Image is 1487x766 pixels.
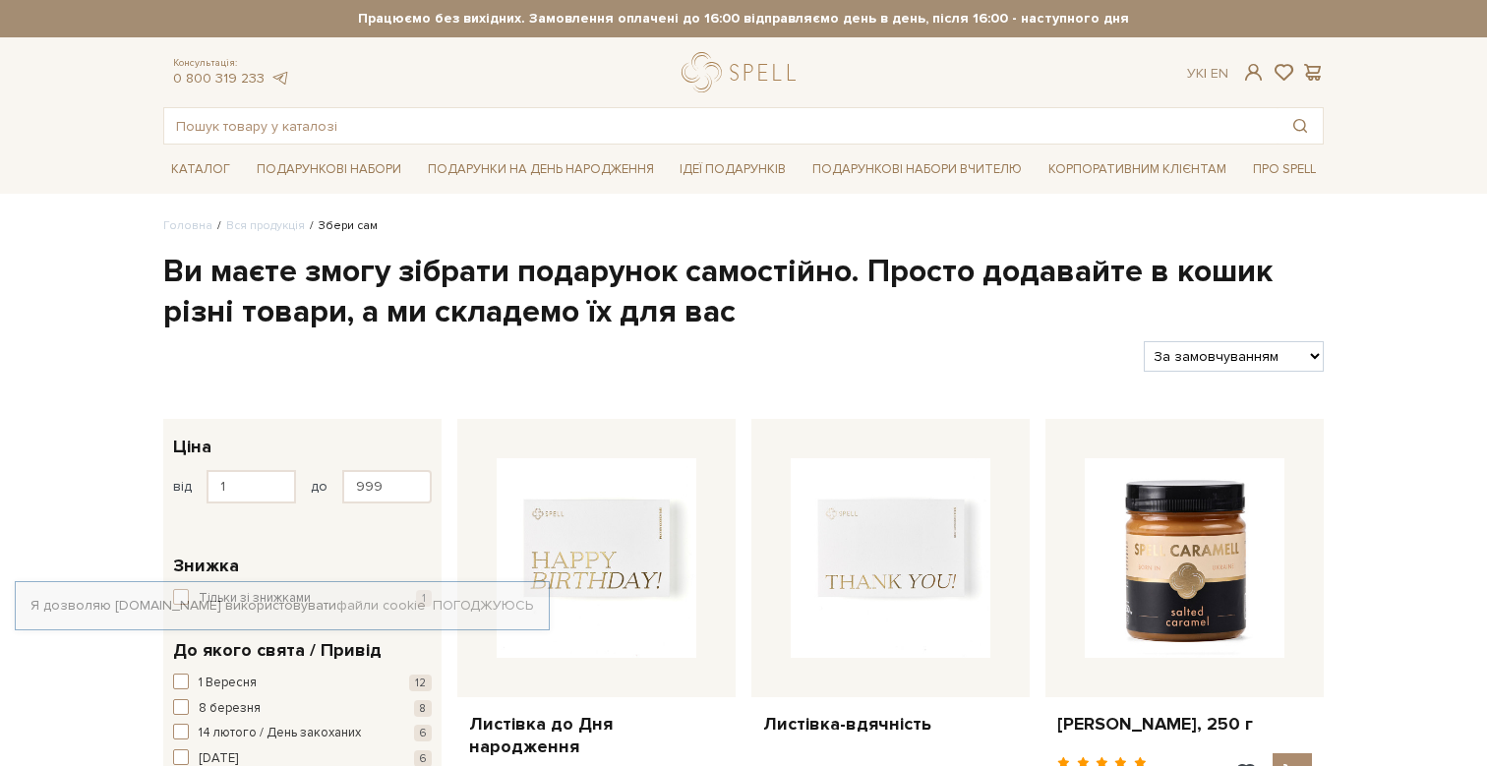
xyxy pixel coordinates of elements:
a: Подарунки на День народження [420,154,662,185]
span: 12 [409,675,432,691]
a: Корпоративним клієнтам [1041,154,1234,185]
img: Листівка-вдячність [791,458,990,658]
span: від [173,478,192,496]
span: 8 березня [199,699,261,719]
a: 0 800 319 233 [173,70,265,87]
a: файли cookie [336,597,426,614]
input: Ціна [342,470,432,503]
span: | [1204,65,1207,82]
span: до [311,478,327,496]
div: Ук [1187,65,1228,83]
input: Ціна [207,470,296,503]
h1: Ви маєте змогу зібрати подарунок самостійно. Просто додавайте в кошик різні товари, а ми складемо... [163,252,1324,333]
a: Подарункові набори [249,154,409,185]
span: 14 лютого / День закоханих [199,724,361,743]
a: Погоджуюсь [433,597,533,615]
a: Каталог [163,154,238,185]
a: [PERSON_NAME], 250 г [1057,713,1312,736]
strong: Працюємо без вихідних. Замовлення оплачені до 16:00 відправляємо день в день, після 16:00 - насту... [163,10,1324,28]
input: Пошук товару у каталозі [164,108,1278,144]
span: Знижка [173,553,239,579]
span: 1 Вересня [199,674,257,693]
a: Ідеї подарунків [672,154,794,185]
a: logo [682,52,804,92]
span: 8 [414,700,432,717]
div: Я дозволяю [DOMAIN_NAME] використовувати [16,597,549,615]
button: 8 березня 8 [173,699,432,719]
li: Збери сам [305,217,378,235]
span: Консультація: [173,57,289,70]
a: Листівка до Дня народження [469,713,724,759]
a: Головна [163,218,212,233]
button: 1 Вересня 12 [173,674,432,693]
a: En [1211,65,1228,82]
a: telegram [269,70,289,87]
button: 14 лютого / День закоханих 6 [173,724,432,743]
a: Листівка-вдячність [763,713,1018,736]
img: Листівка до Дня народження [497,458,696,658]
button: Пошук товару у каталозі [1278,108,1323,144]
span: До якого свята / Привід [173,637,382,664]
a: Вся продукція [226,218,305,233]
a: Подарункові набори Вчителю [804,152,1030,186]
span: Ціна [173,434,211,460]
a: Про Spell [1245,154,1324,185]
span: 6 [414,725,432,741]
